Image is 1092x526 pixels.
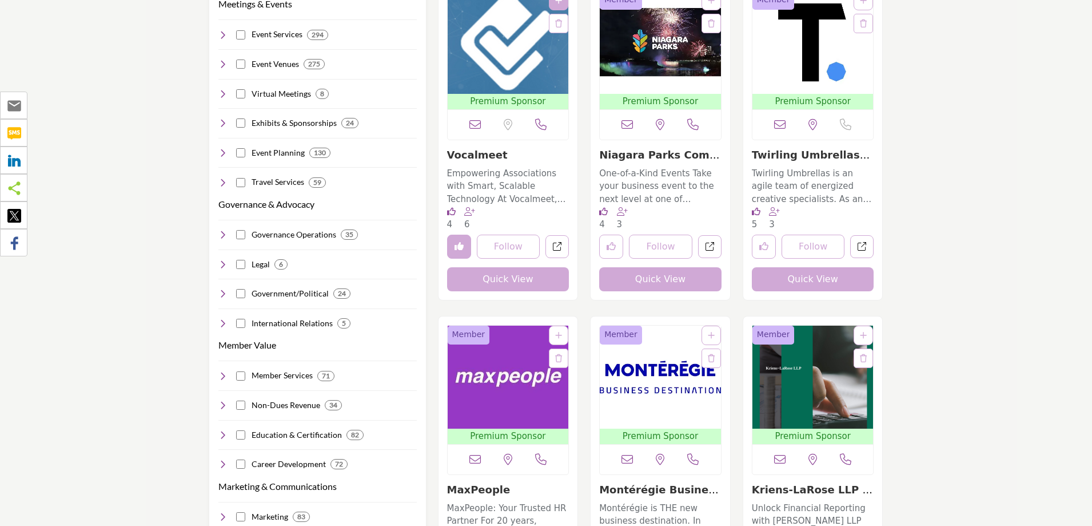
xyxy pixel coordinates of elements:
[600,326,721,444] a: Open Listing in new tab
[236,430,245,440] input: Select Education & Certification checkbox
[252,29,302,40] h4: Event Services: Comprehensive event management services
[236,371,245,381] input: Select Member Services checkbox
[346,430,364,440] div: 82 Results For Education & Certification
[464,219,470,230] span: 6
[769,206,782,231] div: Followers
[452,329,485,341] span: Member
[316,89,329,99] div: 8 Results For Virtual Meetings
[337,318,350,329] div: 5 Results For International Relations
[752,167,874,206] p: Twirling Umbrellas is an agile team of energized creative specialists. As an independent agency, ...
[477,235,540,259] button: Follow
[599,235,623,259] button: Like listing
[236,60,245,69] input: Select Event Venues checkbox
[252,370,313,381] h4: Member Services: Member-focused services and support
[330,459,348,469] div: 72 Results For Career Development
[599,164,722,206] a: One-of-a-Kind Events Take your business event to the next level at one of [GEOGRAPHIC_DATA]’ uniq...
[236,30,245,39] input: Select Event Services checkbox
[617,206,630,231] div: Followers
[617,219,623,230] span: 3
[252,229,336,240] h4: Governance Operations: Services for effective governance operations
[447,219,453,230] span: 4
[322,372,330,380] b: 71
[342,319,346,327] b: 5
[447,149,569,161] h3: Vocalmeet
[602,95,719,108] span: Premium Sponsor
[450,430,567,443] span: Premium Sponsor
[752,484,872,508] a: Kriens-LaRose LLP Ch...
[447,167,569,206] p: Empowering Associations with Smart, Scalable Technology At Vocalmeet, we specialize in delivering...
[338,290,346,298] b: 24
[752,235,776,259] button: Like listing
[252,400,320,411] h4: Non-Dues Revenue: Services for generating non-dues revenue
[599,484,722,496] h3: Montérégie Business Destination
[850,235,874,259] a: Open twirling-umbrellas-ltd in new tab
[307,30,328,40] div: 294 Results For Event Services
[450,95,567,108] span: Premium Sponsor
[252,318,333,329] h4: International Relations: Services for managing international relations
[447,149,508,161] a: Vocalmeet
[757,329,790,341] span: Member
[599,149,720,173] a: Niagara Parks Commis...
[341,230,358,240] div: 35 Results For Governance Operations
[341,118,358,128] div: 24 Results For Exhibits & Sponsorships
[752,149,874,161] h3: Twirling Umbrellas Ltd.
[599,219,605,230] span: 4
[447,267,569,291] button: Quick View
[447,484,511,496] a: MaxPeople
[252,429,342,441] h4: Education & Certification: Education and certification services
[304,59,325,69] div: 275 Results For Event Venues
[236,230,245,239] input: Select Governance Operations checkbox
[252,117,337,129] h4: Exhibits & Sponsorships: Exhibition and sponsorship services
[279,260,283,268] b: 6
[752,219,758,230] span: 5
[545,235,569,259] a: Open vocalmeet in new tab
[218,338,276,352] button: Member Value
[555,331,562,340] a: Add To List
[448,326,569,429] img: MaxPeople
[698,235,722,259] a: Open niagara-parks-commission in new tab
[599,167,722,206] p: One-of-a-Kind Events Take your business event to the next level at one of [GEOGRAPHIC_DATA]’ uniq...
[602,430,719,443] span: Premium Sponsor
[236,260,245,269] input: Select Legal checkbox
[464,206,477,231] div: Followers
[447,207,456,216] i: Likes
[252,458,326,470] h4: Career Development: Services for professional career development
[599,207,608,216] i: Likes
[335,460,343,468] b: 72
[236,401,245,410] input: Select Non-Dues Revenue checkbox
[236,289,245,298] input: Select Government/Political checkbox
[309,148,330,158] div: 130 Results For Event Planning
[345,231,353,239] b: 35
[752,484,874,496] h3: Kriens-LaRose LLP Chartered Professional Accountants
[325,400,342,410] div: 34 Results For Non-Dues Revenue
[236,512,245,521] input: Select Marketing checkbox
[297,513,305,521] b: 83
[252,147,305,159] h4: Event Planning: Professional event planning services
[252,88,311,100] h4: Virtual Meetings: Virtual meeting platforms and services
[351,431,359,439] b: 82
[317,371,334,381] div: 71 Results For Member Services
[218,480,337,493] h3: Marketing & Communications
[604,329,637,341] span: Member
[313,179,321,187] b: 59
[236,148,245,157] input: Select Event Planning checkbox
[218,197,314,211] button: Governance & Advocacy
[329,401,337,409] b: 34
[236,319,245,328] input: Select International Relations checkbox
[308,60,320,68] b: 275
[752,207,760,216] i: Likes
[600,326,721,429] img: Montérégie Business Destination
[252,259,270,270] h4: Legal: Legal services and support
[752,164,874,206] a: Twirling Umbrellas is an agile team of energized creative specialists. As an independent agency, ...
[252,511,288,523] h4: Marketing: Marketing strategies and services
[346,119,354,127] b: 24
[274,259,288,270] div: 6 Results For Legal
[236,460,245,469] input: Select Career Development checkbox
[599,484,720,508] a: Montérégie Business ...
[860,331,867,340] a: Add To List
[309,177,326,188] div: 59 Results For Travel Services
[236,118,245,128] input: Select Exhibits & Sponsorships checkbox
[448,326,569,444] a: Open Listing in new tab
